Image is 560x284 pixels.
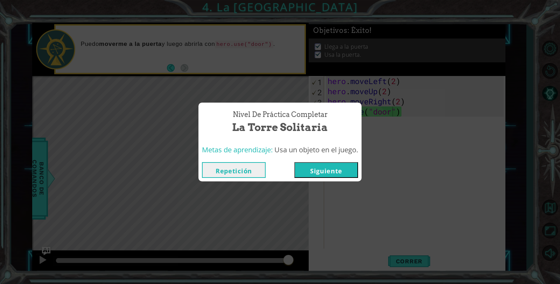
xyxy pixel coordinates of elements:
span: Metas de aprendizaje: [202,145,273,154]
span: Nivel de Práctica Completar [233,110,328,120]
button: Siguiente [294,162,358,178]
span: Usa un objeto en el juego. [274,145,358,154]
button: Repetición [202,162,266,178]
span: La Torre Solitaria [232,120,328,135]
